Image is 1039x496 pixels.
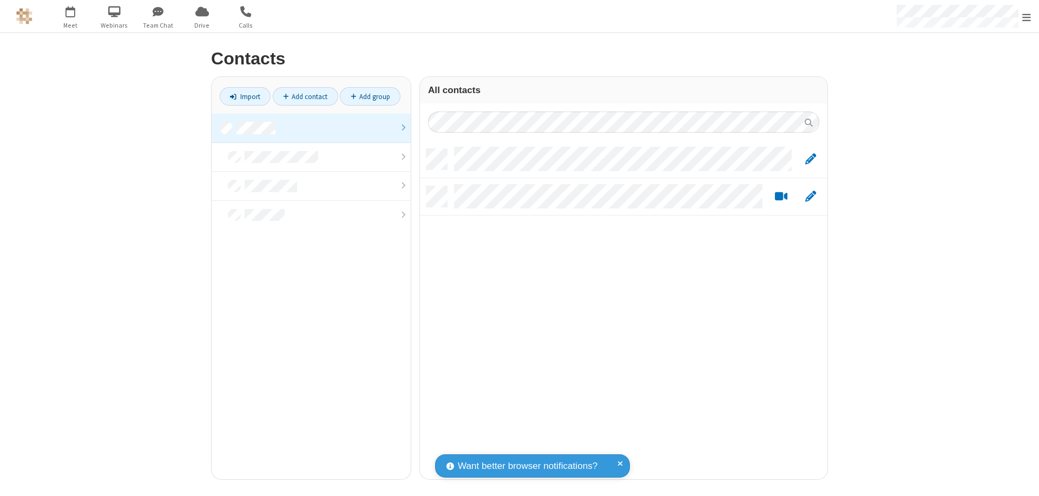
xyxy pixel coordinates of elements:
span: Meet [50,21,91,30]
h2: Contacts [211,49,828,68]
span: Calls [226,21,266,30]
div: grid [420,141,827,479]
span: Want better browser notifications? [458,459,597,473]
button: Start a video meeting [771,190,792,204]
img: QA Selenium DO NOT DELETE OR CHANGE [16,8,32,24]
span: Webinars [94,21,135,30]
button: Edit [800,190,821,204]
a: Add group [340,87,400,106]
a: Add contact [273,87,338,106]
span: Drive [182,21,222,30]
a: Import [220,87,271,106]
span: Team Chat [138,21,179,30]
h3: All contacts [428,85,819,95]
button: Edit [800,153,821,166]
